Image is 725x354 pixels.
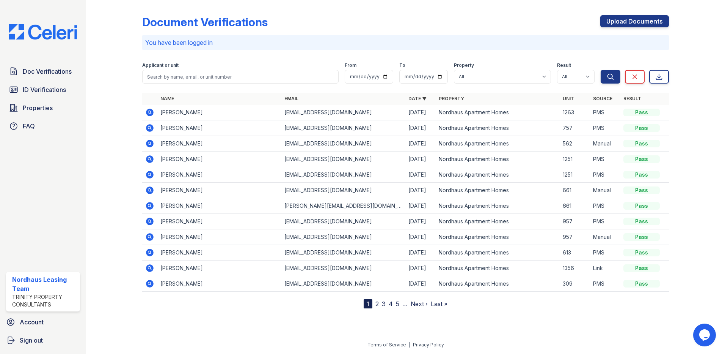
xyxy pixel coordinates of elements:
a: Last » [431,300,447,308]
td: [EMAIL_ADDRESS][DOMAIN_NAME] [281,167,405,183]
td: [EMAIL_ADDRESS][DOMAIN_NAME] [281,261,405,276]
td: 957 [560,229,590,245]
td: [DATE] [405,198,436,214]
td: [DATE] [405,136,436,152]
td: PMS [590,152,620,167]
td: [PERSON_NAME] [157,261,281,276]
td: PMS [590,198,620,214]
td: [EMAIL_ADDRESS][DOMAIN_NAME] [281,183,405,198]
span: Properties [23,103,53,112]
a: Doc Verifications [6,64,80,79]
td: Nordhaus Apartment Homes [436,120,560,136]
td: PMS [590,276,620,292]
td: [PERSON_NAME] [157,214,281,229]
td: [EMAIL_ADDRESS][DOMAIN_NAME] [281,136,405,152]
div: Pass [623,249,660,256]
a: 5 [396,300,399,308]
td: PMS [590,120,620,136]
td: Nordhaus Apartment Homes [436,261,560,276]
td: [DATE] [405,245,436,261]
label: Property [454,62,474,68]
td: PMS [590,245,620,261]
td: [DATE] [405,105,436,120]
span: FAQ [23,122,35,131]
td: [DATE] [405,261,436,276]
td: [PERSON_NAME] [157,183,281,198]
label: To [399,62,405,68]
td: [DATE] [405,229,436,245]
iframe: chat widget [693,324,717,346]
td: Nordhaus Apartment Homes [436,152,560,167]
td: 757 [560,120,590,136]
div: Pass [623,202,660,210]
td: [PERSON_NAME][EMAIL_ADDRESS][DOMAIN_NAME] [281,198,405,214]
td: [DATE] [405,152,436,167]
a: Sign out [3,333,83,348]
span: Account [20,318,44,327]
label: From [345,62,356,68]
td: [EMAIL_ADDRESS][DOMAIN_NAME] [281,276,405,292]
label: Result [557,62,571,68]
td: [PERSON_NAME] [157,152,281,167]
a: Email [284,96,298,101]
td: [PERSON_NAME] [157,245,281,261]
td: [EMAIL_ADDRESS][DOMAIN_NAME] [281,245,405,261]
a: ID Verifications [6,82,80,97]
a: 3 [382,300,386,308]
td: [EMAIL_ADDRESS][DOMAIN_NAME] [281,152,405,167]
a: 2 [375,300,379,308]
div: Pass [623,186,660,194]
td: [DATE] [405,120,436,136]
td: 1356 [560,261,590,276]
input: Search by name, email, or unit number [142,70,339,84]
td: [PERSON_NAME] [157,105,281,120]
div: 1 [364,299,372,308]
td: Nordhaus Apartment Homes [436,105,560,120]
a: Unit [563,96,574,101]
div: Pass [623,140,660,147]
td: Nordhaus Apartment Homes [436,136,560,152]
td: [EMAIL_ADDRESS][DOMAIN_NAME] [281,214,405,229]
a: Properties [6,100,80,115]
td: Nordhaus Apartment Homes [436,229,560,245]
td: [PERSON_NAME] [157,167,281,183]
td: 661 [560,183,590,198]
td: [DATE] [405,167,436,183]
td: Manual [590,229,620,245]
div: Document Verifications [142,15,268,29]
label: Applicant or unit [142,62,179,68]
div: Pass [623,109,660,116]
td: 1263 [560,105,590,120]
td: 661 [560,198,590,214]
img: CE_Logo_Blue-a8612792a0a2168367f1c8372b55b34899dd931a85d93a1a3d3e32e68fde9ad4.png [3,24,83,40]
div: | [409,342,410,348]
td: [PERSON_NAME] [157,120,281,136]
td: Nordhaus Apartment Homes [436,198,560,214]
td: PMS [590,214,620,229]
td: [DATE] [405,214,436,229]
td: 562 [560,136,590,152]
a: Name [160,96,174,101]
td: [DATE] [405,183,436,198]
a: Account [3,314,83,330]
td: 1251 [560,167,590,183]
a: 4 [389,300,393,308]
td: 309 [560,276,590,292]
div: Trinity Property Consultants [12,293,77,308]
td: Manual [590,136,620,152]
td: PMS [590,167,620,183]
td: Link [590,261,620,276]
td: [PERSON_NAME] [157,276,281,292]
a: Date ▼ [408,96,427,101]
div: Pass [623,155,660,163]
p: You have been logged in [145,38,666,47]
td: Nordhaus Apartment Homes [436,276,560,292]
td: Nordhaus Apartment Homes [436,214,560,229]
a: Source [593,96,612,101]
td: [EMAIL_ADDRESS][DOMAIN_NAME] [281,105,405,120]
div: Pass [623,280,660,288]
td: Nordhaus Apartment Homes [436,183,560,198]
td: Nordhaus Apartment Homes [436,167,560,183]
div: Nordhaus Leasing Team [12,275,77,293]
